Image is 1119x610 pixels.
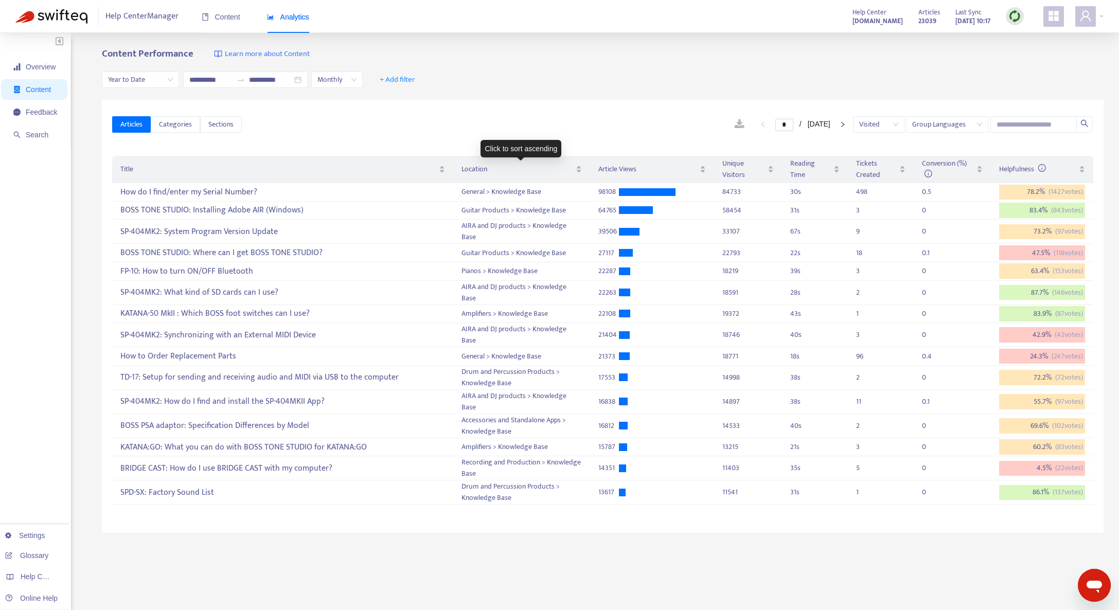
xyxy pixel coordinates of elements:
div: 84733 [722,186,774,198]
th: Article Views [590,156,714,183]
div: 0 [922,287,943,298]
div: 43 s [790,308,839,319]
span: book [202,13,209,21]
span: Learn more about Content [225,48,310,60]
div: 86.1 % [999,485,1085,500]
div: 40 s [790,329,839,340]
div: 0 [922,487,943,498]
td: AIRA and DJ products > Knowledge Base [453,220,590,244]
div: 64765 [598,205,619,216]
span: Analytics [267,13,309,21]
div: 17553 [598,372,619,383]
div: 78.2 % [999,185,1085,200]
strong: [DATE] 10:17 [955,15,990,27]
div: SP-404MK2: What kind of SD cards can I use? [120,284,445,301]
div: 1 [856,308,877,319]
div: 60.2 % [999,439,1085,455]
td: Guitar Products > Knowledge Base [453,202,590,220]
div: 3 [856,265,877,277]
td: AIRA and DJ products > Knowledge Base [453,281,590,305]
iframe: メッセージングウィンドウを開くボタン [1078,569,1111,602]
div: 72.2 % [999,370,1085,385]
div: BOSS TONE STUDIO: Where can I get BOSS TONE STUDIO? [120,244,445,261]
div: 9 [856,226,877,237]
div: 87.7 % [999,285,1085,300]
span: appstore [1047,10,1060,22]
th: Reading Time [782,156,847,183]
img: image-link [214,50,222,58]
span: ( 97 votes) [1055,226,1083,237]
span: Group Languages [912,117,982,132]
img: Swifteq [15,9,87,24]
div: 83.9 % [999,306,1085,321]
div: How do I find/enter my Serial Number? [120,184,445,201]
div: 4.5 % [999,461,1085,476]
div: 2 [856,372,877,383]
button: Articles [112,116,151,133]
div: 67 s [790,226,839,237]
div: 39506 [598,226,619,237]
a: Learn more about Content [214,48,310,60]
span: Feedback [26,108,57,116]
div: 18746 [722,329,774,340]
div: KATANA-50 MkII : Which BOSS foot switches can I use? [120,306,445,322]
span: search [13,131,21,138]
span: Help Center [852,7,886,18]
div: 0.5 [922,186,943,198]
div: 73.2 % [999,224,1085,240]
img: sync.dc5367851b00ba804db3.png [1008,10,1021,23]
span: Tickets Created [856,158,898,181]
div: 18219 [722,265,774,277]
span: Article Views [598,164,698,175]
div: 14897 [722,396,774,407]
div: 5 [856,462,877,474]
span: ( 247 votes) [1052,351,1083,362]
td: Amplifiers > Knowledge Base [453,438,590,457]
span: Content [26,85,51,94]
div: 11 [856,396,877,407]
span: ( 72 votes) [1055,372,1083,383]
span: Overview [26,63,56,71]
div: 0.1 [922,396,943,407]
div: 16812 [598,420,619,432]
div: 24.3 % [999,349,1085,364]
td: Pianos > Knowledge Base [453,262,590,281]
div: 31 s [790,487,839,498]
span: ( 843 votes) [1051,205,1083,216]
span: Unique Visitors [722,158,766,181]
a: Online Help [5,594,58,602]
div: 18591 [722,287,774,298]
td: Drum and Percussion Products > Knowledge Base [453,366,590,390]
td: Guitar Products > Knowledge Base [453,244,590,262]
div: 40 s [790,420,839,432]
div: How to Order Replacement Parts [120,348,445,365]
span: Reading Time [790,158,831,181]
div: 28 s [790,287,839,298]
span: Articles [918,7,940,18]
span: Categories [159,119,192,130]
div: 58454 [722,205,774,216]
div: BOSS TONE STUDIO: Installing Adobe AIR (Windows) [120,202,445,219]
th: Tickets Created [848,156,914,183]
div: 69.6 % [999,418,1085,434]
div: 30 s [790,186,839,198]
div: 2 [856,420,877,432]
span: search [1080,119,1089,128]
div: 27117 [598,247,619,259]
span: area-chart [267,13,274,21]
span: Articles [120,119,143,130]
div: 35 s [790,462,839,474]
span: Title [120,164,437,175]
div: 0 [922,329,943,340]
div: 14533 [722,420,774,432]
button: Sections [200,116,242,133]
th: Unique Visitors [714,156,783,183]
div: Click to sort ascending [481,140,561,157]
div: 55.7 % [999,394,1085,409]
span: ( 102 votes) [1052,420,1083,432]
span: swap-right [237,76,245,84]
div: 18 s [790,351,839,362]
div: 2 [856,287,877,298]
span: Monthly [317,72,357,87]
span: Content [202,13,240,21]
